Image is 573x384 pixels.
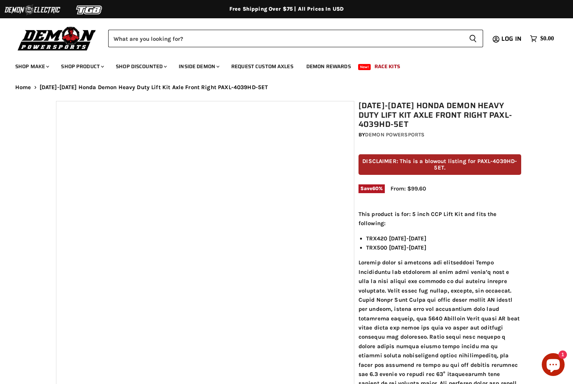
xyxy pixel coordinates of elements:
img: TGB Logo 2 [61,3,118,17]
button: Search [463,30,483,47]
ul: Main menu [10,56,552,74]
a: Shop Discounted [110,59,171,74]
a: Shop Make [10,59,54,74]
a: Home [15,84,31,91]
img: Demon Electric Logo 2 [4,3,61,17]
span: [DATE]-[DATE] Honda Demon Heavy Duty Lift Kit Axle Front Right PAXL-4039HD-5ET [40,84,268,91]
a: Demon Rewards [301,59,357,74]
p: DISCLAIMER: This is a blowout listing for PAXL-4039HD-5ET. [359,154,521,175]
a: $0.00 [526,33,558,44]
input: Search [108,30,463,47]
a: Log in [498,35,526,42]
img: Demon Powersports [15,25,99,52]
span: Log in [501,34,522,43]
div: by [359,131,521,139]
span: Save % [359,184,385,193]
li: TRX500 [DATE]-[DATE] [366,243,521,252]
a: Demon Powersports [365,131,424,138]
span: $0.00 [540,35,554,42]
span: From: $99.60 [391,185,426,192]
span: 60 [372,186,379,191]
a: Shop Product [55,59,109,74]
form: Product [108,30,483,47]
li: TRX420 [DATE]-[DATE] [366,234,521,243]
h1: [DATE]-[DATE] Honda Demon Heavy Duty Lift Kit Axle Front Right PAXL-4039HD-5ET [359,101,521,129]
a: Request Custom Axles [226,59,299,74]
p: This product is for: 5 inch CCP Lift Kit and fits the following: [359,210,521,228]
a: Race Kits [369,59,406,74]
inbox-online-store-chat: Shopify online store chat [539,353,567,378]
span: New! [358,64,371,70]
a: Inside Demon [173,59,224,74]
